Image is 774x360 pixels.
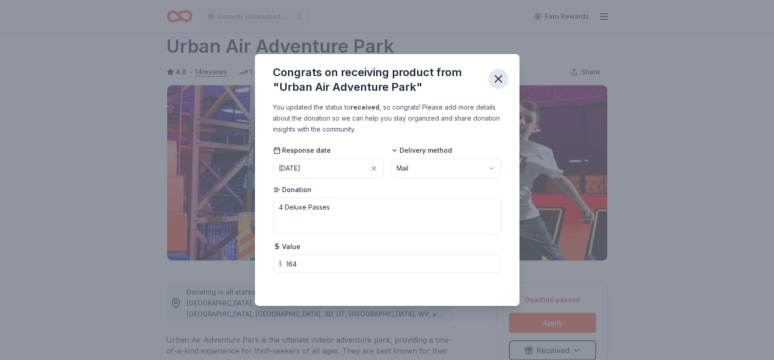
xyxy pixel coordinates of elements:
span: Value [273,242,301,251]
b: received [351,103,380,111]
span: Donation [273,185,312,194]
span: Response date [273,146,331,155]
div: Congrats on receiving product from "Urban Air Adventure Park" [273,65,481,94]
div: [DATE] [279,163,301,174]
div: You updated the status to , so congrats! Please add more details about the donation so we can hel... [273,102,501,135]
button: [DATE] [273,159,384,178]
textarea: 4 Deluxe Passes [273,198,501,234]
span: Delivery method [391,146,452,155]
